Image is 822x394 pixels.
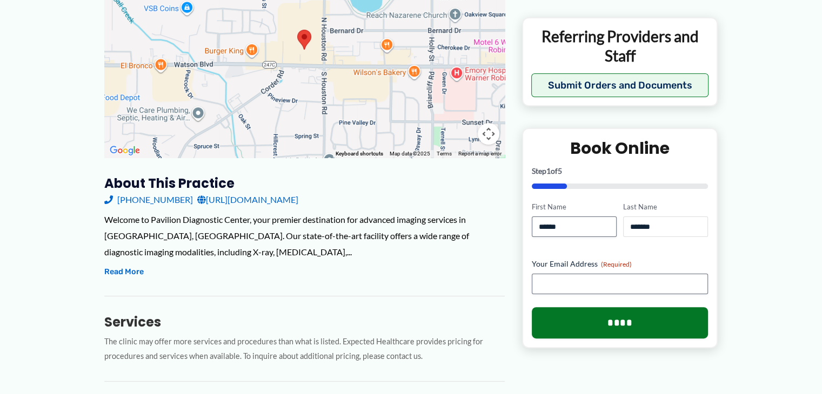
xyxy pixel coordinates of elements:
p: Referring Providers and Staff [531,26,709,66]
p: The clinic may offer more services and procedures than what is listed. Expected Healthcare provid... [104,335,505,364]
button: Read More [104,266,144,278]
label: First Name [532,202,617,213]
label: Last Name [623,202,708,213]
span: (Required) [601,260,632,268]
label: Your Email Address [532,259,709,269]
img: Google [107,144,143,158]
a: Terms (opens in new tab) [437,151,452,157]
a: Report a map error [458,151,502,157]
h3: Services [104,314,505,330]
div: Welcome to Pavilion Diagnostic Center, your premier destination for advanced imaging services in ... [104,212,505,260]
span: Map data ©2025 [390,151,430,157]
a: [URL][DOMAIN_NAME] [197,192,298,208]
span: 5 [558,167,562,176]
a: Open this area in Google Maps (opens a new window) [107,144,143,158]
h2: Book Online [532,138,709,159]
button: Keyboard shortcuts [336,150,383,158]
p: Step of [532,168,709,175]
h3: About this practice [104,175,505,192]
button: Submit Orders and Documents [531,74,709,98]
a: [PHONE_NUMBER] [104,192,193,208]
span: 1 [546,167,551,176]
button: Map camera controls [478,123,499,145]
